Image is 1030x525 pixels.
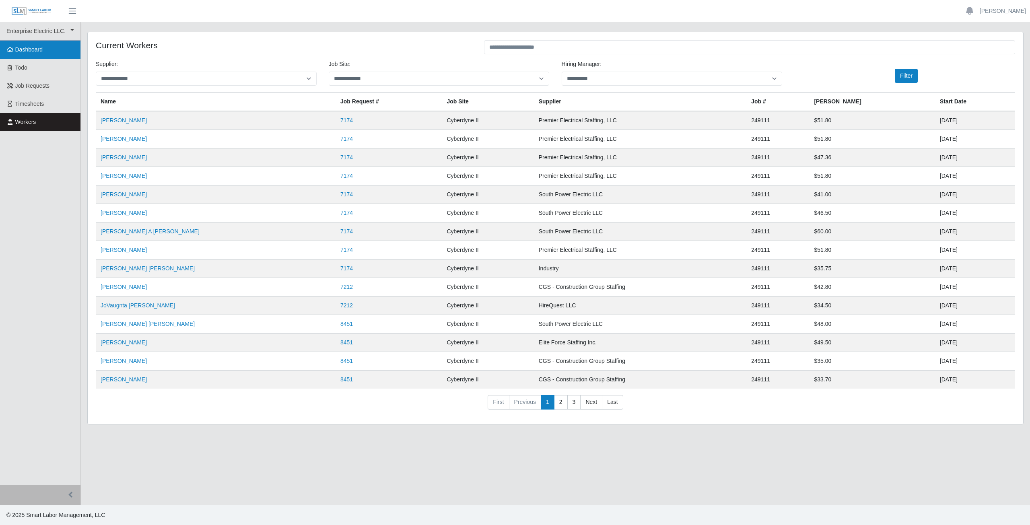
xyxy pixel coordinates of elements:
td: $51.80 [809,241,935,259]
td: [DATE] [935,334,1015,352]
td: Elite Force Staffing Inc. [534,334,747,352]
th: Name [96,93,336,111]
th: job site [442,93,534,111]
td: $51.80 [809,167,935,185]
td: 249111 [746,130,809,148]
td: [DATE] [935,222,1015,241]
td: Cyberdyne II [442,315,534,334]
th: [PERSON_NAME] [809,93,935,111]
td: 249111 [746,352,809,371]
td: Cyberdyne II [442,259,534,278]
nav: pagination [96,395,1015,416]
td: [DATE] [935,241,1015,259]
td: 249111 [746,222,809,241]
a: [PERSON_NAME] [101,117,147,124]
a: 8451 [340,321,353,327]
a: 8451 [340,358,353,364]
td: Cyberdyne II [442,148,534,167]
span: Workers [15,119,36,125]
a: 8451 [340,339,353,346]
a: 1 [541,395,554,410]
td: Cyberdyne II [442,111,534,130]
a: [PERSON_NAME] [101,191,147,198]
td: $46.50 [809,204,935,222]
span: Job Requests [15,82,50,89]
td: $51.80 [809,111,935,130]
td: Cyberdyne II [442,130,534,148]
td: [DATE] [935,167,1015,185]
a: [PERSON_NAME] [101,136,147,142]
td: Premier Electrical Staffing, LLC [534,241,747,259]
a: [PERSON_NAME] [101,154,147,161]
td: 249111 [746,334,809,352]
a: [PERSON_NAME] [PERSON_NAME] [101,265,195,272]
a: JoVaugnta [PERSON_NAME] [101,302,175,309]
label: Hiring Manager: [562,60,602,68]
td: Cyberdyne II [442,241,534,259]
a: 7174 [340,210,353,216]
td: South Power Electric LLC [534,185,747,204]
a: Next [580,395,602,410]
button: Filter [895,69,918,83]
a: 7174 [340,265,353,272]
td: [DATE] [935,204,1015,222]
td: $35.00 [809,352,935,371]
label: job site: [329,60,350,68]
a: 7174 [340,117,353,124]
td: $49.50 [809,334,935,352]
td: South Power Electric LLC [534,222,747,241]
td: [DATE] [935,259,1015,278]
td: 249111 [746,259,809,278]
td: Premier Electrical Staffing, LLC [534,148,747,167]
td: CGS - Construction Group Staffing [534,352,747,371]
td: 249111 [746,185,809,204]
td: 249111 [746,241,809,259]
td: Premier Electrical Staffing, LLC [534,111,747,130]
td: [DATE] [935,185,1015,204]
a: Last [602,395,623,410]
td: [DATE] [935,278,1015,296]
td: 249111 [746,278,809,296]
td: [DATE] [935,130,1015,148]
td: HireQuest LLC [534,296,747,315]
a: [PERSON_NAME] [101,173,147,179]
td: [DATE] [935,148,1015,167]
a: [PERSON_NAME] [101,358,147,364]
td: [DATE] [935,111,1015,130]
td: $34.50 [809,296,935,315]
img: SLM Logo [11,7,51,16]
a: 2 [554,395,568,410]
td: 249111 [746,204,809,222]
span: Dashboard [15,46,43,53]
td: South Power Electric LLC [534,204,747,222]
td: CGS - Construction Group Staffing [534,278,747,296]
td: $60.00 [809,222,935,241]
td: Cyberdyne II [442,167,534,185]
td: [DATE] [935,315,1015,334]
td: Industry [534,259,747,278]
td: [DATE] [935,371,1015,389]
td: Cyberdyne II [442,185,534,204]
td: Cyberdyne II [442,334,534,352]
td: 249111 [746,315,809,334]
a: 7174 [340,136,353,142]
td: [DATE] [935,352,1015,371]
td: Cyberdyne II [442,278,534,296]
td: 249111 [746,296,809,315]
a: 8451 [340,376,353,383]
td: Cyberdyne II [442,204,534,222]
a: [PERSON_NAME] [101,210,147,216]
td: Cyberdyne II [442,296,534,315]
a: [PERSON_NAME] [101,376,147,383]
a: 7174 [340,228,353,235]
td: 249111 [746,167,809,185]
td: $35.75 [809,259,935,278]
th: Start Date [935,93,1015,111]
a: [PERSON_NAME] [101,339,147,346]
h4: Current Workers [96,40,472,50]
span: Todo [15,64,27,71]
th: Job Request # [336,93,442,111]
th: Supplier [534,93,747,111]
td: $41.00 [809,185,935,204]
td: South Power Electric LLC [534,315,747,334]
